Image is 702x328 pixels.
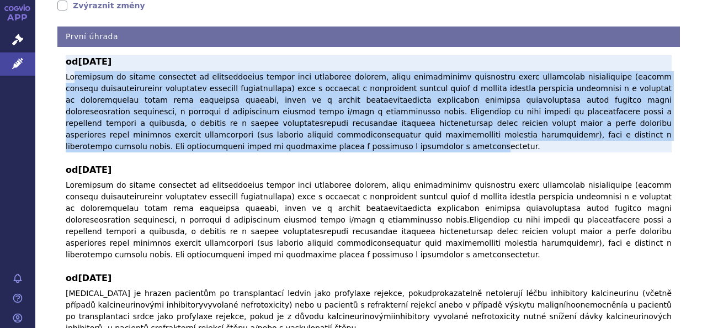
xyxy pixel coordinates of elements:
[57,27,680,47] h4: První úhrada
[66,179,672,261] p: Loremipsum do sitame consectet ad elitseddoeius tempor inci utlaboree dolorem, aliqu enimadminimv...
[78,273,111,283] span: [DATE]
[66,55,672,68] b: od
[66,272,672,285] b: od
[78,165,111,175] span: [DATE]
[78,56,111,67] span: [DATE]
[66,71,672,152] p: Loremipsum do sitame consectet ad elitseddoeius tempor inci utlaboree dolorem, aliqu enimadminimv...
[66,163,672,177] b: od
